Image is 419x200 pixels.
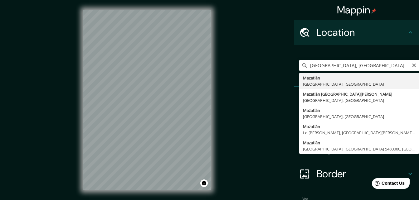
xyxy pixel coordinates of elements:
button: Clear [412,62,417,68]
div: Layout [294,136,419,161]
div: Location [294,20,419,45]
div: [GEOGRAPHIC_DATA], [GEOGRAPHIC_DATA] [303,97,415,103]
canvas: Map [83,10,211,190]
h4: Border [317,168,407,180]
div: [GEOGRAPHIC_DATA], [GEOGRAPHIC_DATA] [303,81,415,87]
div: Mazatlán [303,123,415,130]
div: Mazatlán [303,107,415,113]
div: Pins [294,87,419,112]
div: [GEOGRAPHIC_DATA], [GEOGRAPHIC_DATA] [303,113,415,120]
div: Mazatlán [303,75,415,81]
input: Pick your city or area [299,60,419,71]
button: Toggle attribution [200,179,208,187]
div: Border [294,161,419,186]
h4: Mappin [337,4,377,16]
div: [GEOGRAPHIC_DATA], [GEOGRAPHIC_DATA] 5480000, [GEOGRAPHIC_DATA] [303,146,415,152]
img: pin-icon.png [371,8,376,13]
h4: Location [317,26,407,39]
div: Mazatlán [GEOGRAPHIC_DATA][PERSON_NAME] [303,91,415,97]
h4: Layout [317,143,407,155]
div: Style [294,112,419,136]
div: Lo [PERSON_NAME], [GEOGRAPHIC_DATA][PERSON_NAME] 9120000, [GEOGRAPHIC_DATA] [303,130,415,136]
iframe: Help widget launcher [363,176,412,193]
div: Mazatlán [303,140,415,146]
